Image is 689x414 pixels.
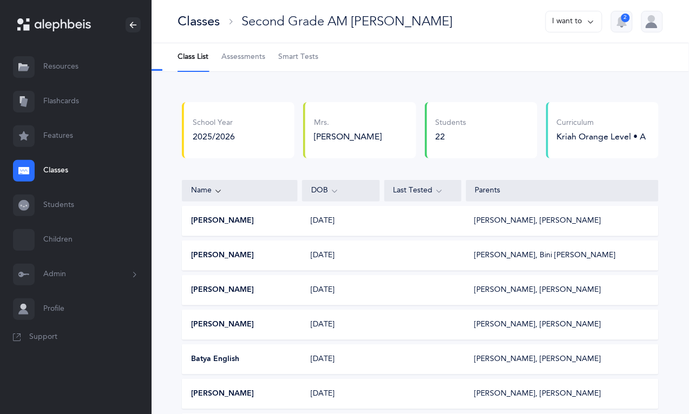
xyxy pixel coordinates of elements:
div: [DATE] [303,250,380,261]
div: 2 [621,14,630,22]
div: [PERSON_NAME], [PERSON_NAME] [474,354,601,365]
button: [PERSON_NAME] [191,389,254,399]
div: [PERSON_NAME], Bini [PERSON_NAME] [474,250,615,261]
button: Batya English [191,354,239,365]
div: Name [191,185,288,197]
span: Support [29,332,57,343]
span: Smart Tests [278,52,318,63]
button: [PERSON_NAME] [191,319,254,330]
div: 2025/2026 [193,131,235,143]
div: Classes [178,12,220,30]
span: Assessments [221,52,265,63]
div: DOB [311,185,370,197]
button: [PERSON_NAME] [191,250,254,261]
div: [DATE] [303,354,380,365]
div: Students [436,118,467,129]
div: [DATE] [303,216,380,226]
div: Mrs. [314,118,407,129]
div: [DATE] [303,389,380,399]
div: [DATE] [303,319,380,330]
div: 22 [436,131,467,143]
button: 2 [611,11,633,32]
div: Last Tested [393,185,452,197]
button: I want to [546,11,602,32]
button: [PERSON_NAME] [191,285,254,296]
div: [PERSON_NAME], [PERSON_NAME] [474,319,601,330]
div: [PERSON_NAME], [PERSON_NAME] [474,285,601,296]
button: [PERSON_NAME] [191,216,254,226]
div: Parents [475,185,649,196]
div: [PERSON_NAME], [PERSON_NAME] [474,389,601,399]
div: [DATE] [303,285,380,296]
div: Curriculum [557,118,646,129]
div: [PERSON_NAME], [PERSON_NAME] [474,216,601,226]
div: Second Grade AM [PERSON_NAME] [241,12,452,30]
div: Kriah Orange Level • A [557,131,646,143]
div: [PERSON_NAME] [314,131,407,143]
div: School Year [193,118,235,129]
